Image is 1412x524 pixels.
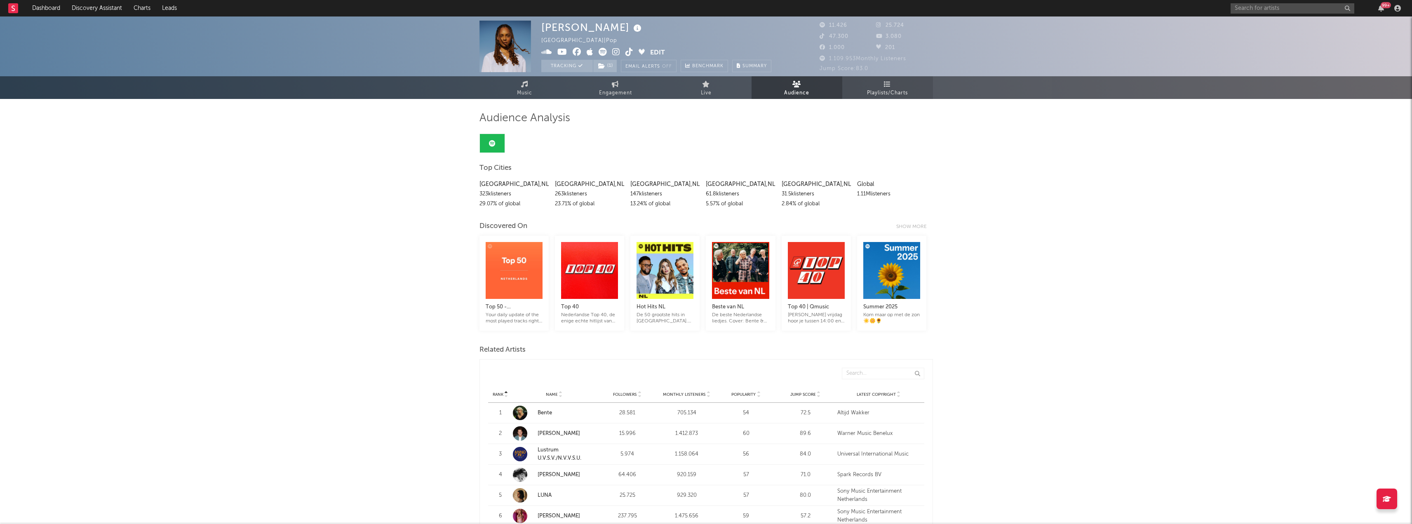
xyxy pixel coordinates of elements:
[778,512,833,520] div: 57.2
[663,392,705,397] span: Monthly Listeners
[732,60,771,72] button: Summary
[538,472,580,477] a: [PERSON_NAME]
[1381,2,1391,8] div: 99 +
[637,294,693,324] a: Hot Hits NLDe 50 grootste hits in [GEOGRAPHIC_DATA]. Cover: [PERSON_NAME] & [PERSON_NAME]
[538,431,580,436] a: [PERSON_NAME]
[538,513,580,519] a: [PERSON_NAME]
[538,410,552,416] a: Bente
[613,392,637,397] span: Followers
[659,512,714,520] div: 1.475.656
[555,179,624,189] div: [GEOGRAPHIC_DATA] , NL
[662,64,672,69] em: Off
[513,468,596,482] a: [PERSON_NAME]
[837,471,920,479] div: Spark Records BV
[712,312,769,324] div: De beste Nederlandse liedjes. Cover: Bente & BLØF
[863,302,920,312] div: Summer 2025
[1378,5,1384,12] button: 99+
[593,60,617,72] button: (1)
[782,189,851,199] div: 31.5k listeners
[621,60,677,72] button: Email AlertsOff
[561,302,618,312] div: Top 40
[486,294,543,324] a: Top 50 - [GEOGRAPHIC_DATA]Your daily update of the most played tracks right now - [GEOGRAPHIC_DATA].
[513,426,596,441] a: [PERSON_NAME]
[788,294,845,324] a: Top 40 | Qmusic[PERSON_NAME] vrijdag hoor je tussen 14:00 en 18:00 uur op Qmusic de Top 40 met [P...
[837,450,920,458] div: Universal International Music
[479,345,526,355] span: Related Artists
[820,23,847,28] span: 11.426
[820,66,868,71] span: Jump Score: 83.0
[719,409,774,417] div: 54
[719,512,774,520] div: 59
[837,409,920,417] div: Altijd Wakker
[701,88,712,98] span: Live
[788,312,845,324] div: [PERSON_NAME] vrijdag hoor je tussen 14:00 en 18:00 uur op Qmusic de Top 40 met [PERSON_NAME]. De...
[857,179,926,189] div: Global
[778,450,833,458] div: 84.0
[719,450,774,458] div: 56
[561,312,618,324] div: Nederlandse Top 40, de enige echte hitlijst van Nederland! Official Dutch Top 40. Check [DOMAIN_N...
[790,392,816,397] span: Jump Score
[659,430,714,438] div: 1.412.873
[719,471,774,479] div: 57
[731,392,756,397] span: Popularity
[692,61,724,71] span: Benchmark
[778,491,833,500] div: 80.0
[492,471,509,479] div: 4
[513,509,596,523] a: [PERSON_NAME]
[706,179,775,189] div: [GEOGRAPHIC_DATA] , NL
[742,64,767,68] span: Summary
[719,430,774,438] div: 60
[837,508,920,524] div: Sony Music Entertainment Netherlands
[863,312,920,324] div: Kom maar op met de zon ☀️🌼🌻
[863,294,920,324] a: Summer 2025Kom maar op met de zon ☀️🌼🌻
[630,179,700,189] div: [GEOGRAPHIC_DATA] , NL
[600,512,655,520] div: 237.795
[820,45,845,50] span: 1.000
[842,76,933,99] a: Playlists/Charts
[541,36,627,46] div: [GEOGRAPHIC_DATA] | Pop
[719,491,774,500] div: 57
[778,430,833,438] div: 89.6
[517,88,532,98] span: Music
[782,199,851,209] div: 2.84 % of global
[867,88,908,98] span: Playlists/Charts
[513,406,596,420] a: Bente
[712,294,769,324] a: Beste van NLDe beste Nederlandse liedjes. Cover: Bente & BLØF
[630,189,700,199] div: 147k listeners
[837,487,920,503] div: Sony Music Entertainment Netherlands
[637,302,693,312] div: Hot Hits NL
[600,409,655,417] div: 28.581
[538,447,581,461] a: Lustrum U.V.S.V./N.V.V.S.U.
[561,294,618,324] a: Top 40Nederlandse Top 40, de enige echte hitlijst van Nederland! Official Dutch Top 40. Check [DO...
[896,222,933,232] div: Show more
[600,450,655,458] div: 5.974
[659,491,714,500] div: 929.320
[659,471,714,479] div: 920.159
[778,471,833,479] div: 71.0
[857,189,926,199] div: 1.11M listeners
[600,430,655,438] div: 15.996
[752,76,842,99] a: Audience
[784,88,809,98] span: Audience
[778,409,833,417] div: 72.5
[659,450,714,458] div: 1.158.064
[493,392,503,397] span: Rank
[492,491,509,500] div: 5
[486,312,543,324] div: Your daily update of the most played tracks right now - [GEOGRAPHIC_DATA].
[492,512,509,520] div: 6
[599,88,632,98] span: Engagement
[659,409,714,417] div: 705.134
[706,189,775,199] div: 61.8k listeners
[820,34,848,39] span: 47.300
[555,199,624,209] div: 23.71 % of global
[788,302,845,312] div: Top 40 | Qmusic
[570,76,661,99] a: Engagement
[479,189,549,199] div: 323k listeners
[546,392,558,397] span: Name
[492,430,509,438] div: 2
[876,23,904,28] span: 25.724
[492,450,509,458] div: 3
[541,60,593,72] button: Tracking
[706,199,775,209] div: 5.57 % of global
[593,60,617,72] span: ( 1 )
